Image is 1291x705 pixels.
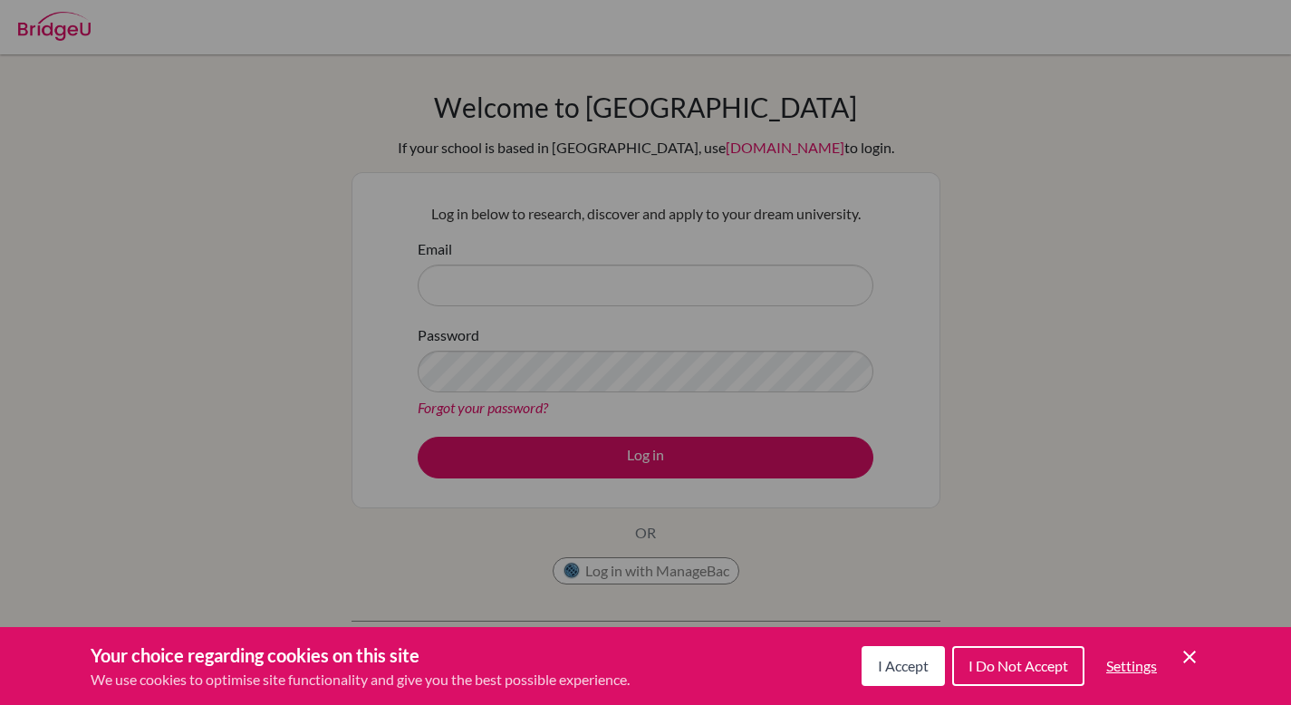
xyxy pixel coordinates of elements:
button: I Accept [862,646,945,686]
span: Settings [1106,657,1157,674]
span: I Do Not Accept [968,657,1068,674]
button: Settings [1092,648,1171,684]
span: I Accept [878,657,929,674]
h3: Your choice regarding cookies on this site [91,642,630,669]
button: I Do Not Accept [952,646,1084,686]
button: Save and close [1179,646,1200,668]
p: We use cookies to optimise site functionality and give you the best possible experience. [91,669,630,691]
